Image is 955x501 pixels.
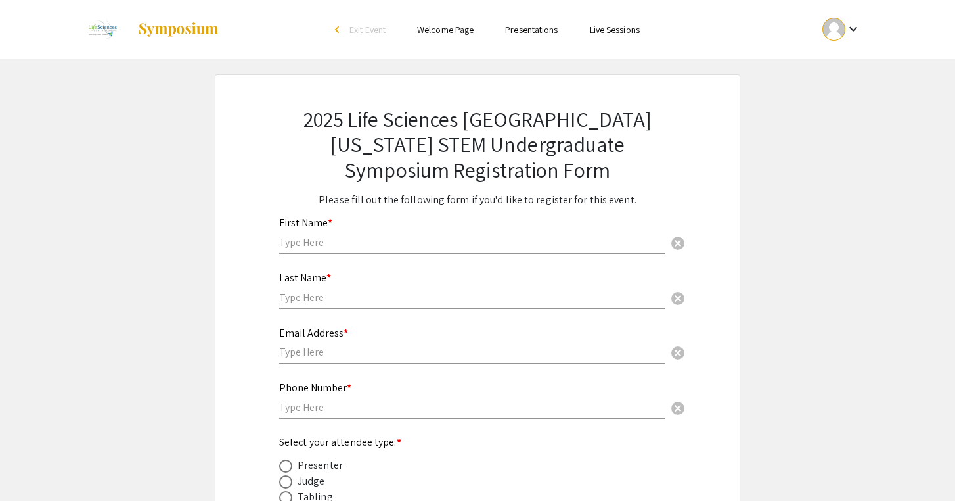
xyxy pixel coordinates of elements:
p: Please fill out the following form if you'd like to register for this event. [279,192,676,208]
img: 2025 Life Sciences South Florida STEM Undergraduate Symposium [80,13,124,46]
a: 2025 Life Sciences South Florida STEM Undergraduate Symposium [80,13,219,46]
div: arrow_back_ios [335,26,343,34]
mat-label: First Name [279,216,332,229]
button: Expand account dropdown [809,14,875,44]
span: Exit Event [349,24,386,36]
div: Judge [298,473,325,489]
span: cancel [670,235,686,251]
a: Live Sessions [590,24,640,36]
button: Clear [665,394,691,421]
button: Clear [665,229,691,255]
mat-label: Phone Number [279,381,351,394]
mat-label: Last Name [279,271,331,285]
span: cancel [670,400,686,416]
a: Presentations [505,24,558,36]
a: Welcome Page [417,24,474,36]
iframe: Chat [10,442,56,491]
input: Type Here [279,291,665,304]
mat-label: Email Address [279,326,348,340]
img: Symposium by ForagerOne [137,22,219,37]
input: Type Here [279,400,665,414]
button: Clear [665,339,691,366]
mat-label: Select your attendee type: [279,435,401,449]
button: Clear [665,284,691,310]
span: cancel [670,345,686,361]
mat-icon: Expand account dropdown [845,21,861,37]
div: Presenter [298,458,343,473]
input: Type Here [279,345,665,359]
input: Type Here [279,235,665,249]
h2: 2025 Life Sciences [GEOGRAPHIC_DATA][US_STATE] STEM Undergraduate Symposium Registration Form [279,107,676,182]
span: cancel [670,291,686,306]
